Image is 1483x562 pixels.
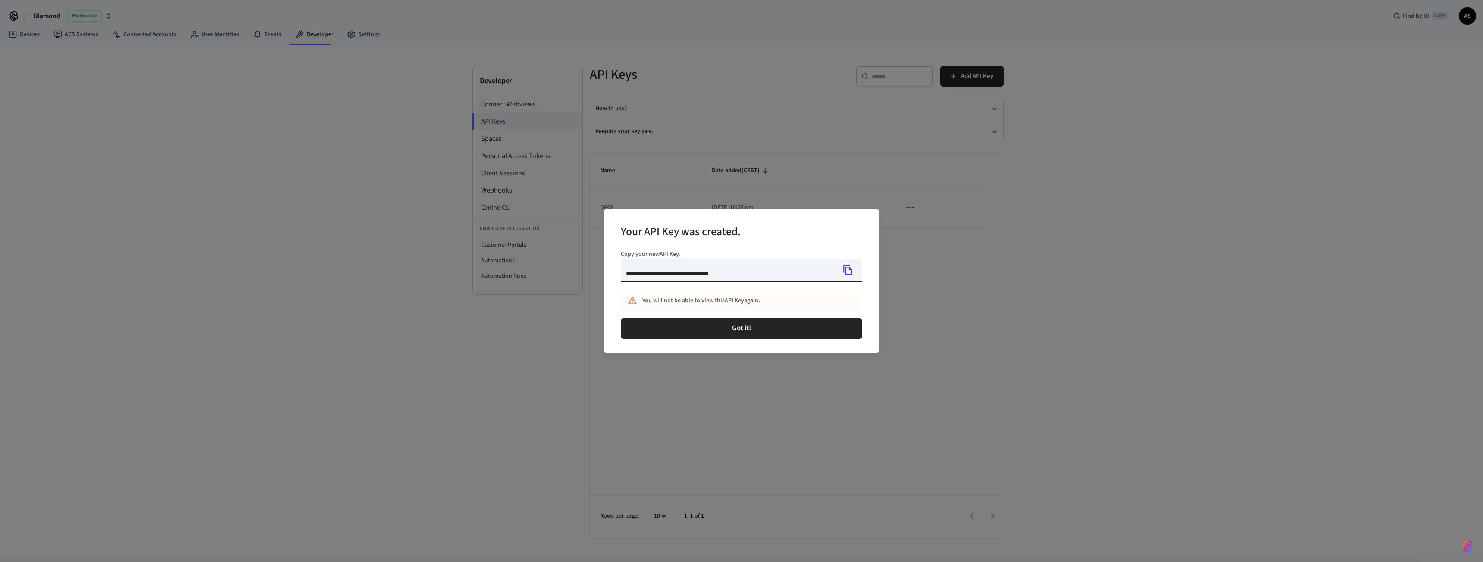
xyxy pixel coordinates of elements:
[621,318,862,339] button: Got it!
[621,250,862,259] p: Copy your new API Key .
[621,220,741,246] h2: Your API Key was created.
[1462,540,1473,553] img: SeamLogoGradient.69752ec5.svg
[642,293,824,309] div: You will not be able to view this API Key again.
[839,261,857,279] button: Copy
